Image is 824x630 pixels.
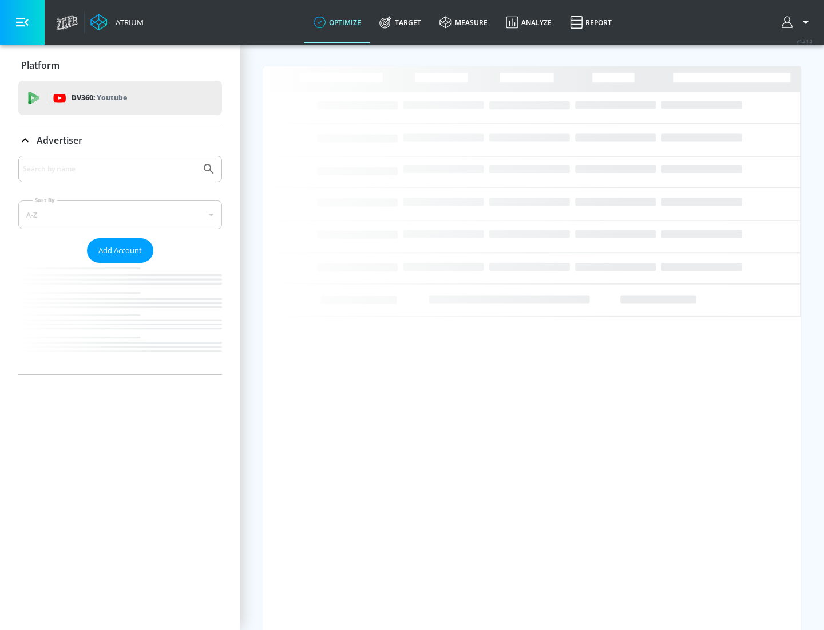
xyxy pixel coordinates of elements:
[72,92,127,104] p: DV360:
[18,124,222,156] div: Advertiser
[37,134,82,147] p: Advertiser
[97,92,127,104] p: Youtube
[561,2,621,43] a: Report
[111,17,144,27] div: Atrium
[21,59,60,72] p: Platform
[304,2,370,43] a: optimize
[33,196,57,204] label: Sort By
[18,263,222,374] nav: list of Advertiser
[18,49,222,81] div: Platform
[90,14,144,31] a: Atrium
[497,2,561,43] a: Analyze
[430,2,497,43] a: measure
[18,200,222,229] div: A-Z
[18,156,222,374] div: Advertiser
[370,2,430,43] a: Target
[797,38,813,44] span: v 4.24.0
[98,244,142,257] span: Add Account
[23,162,196,176] input: Search by name
[87,238,153,263] button: Add Account
[18,81,222,115] div: DV360: Youtube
